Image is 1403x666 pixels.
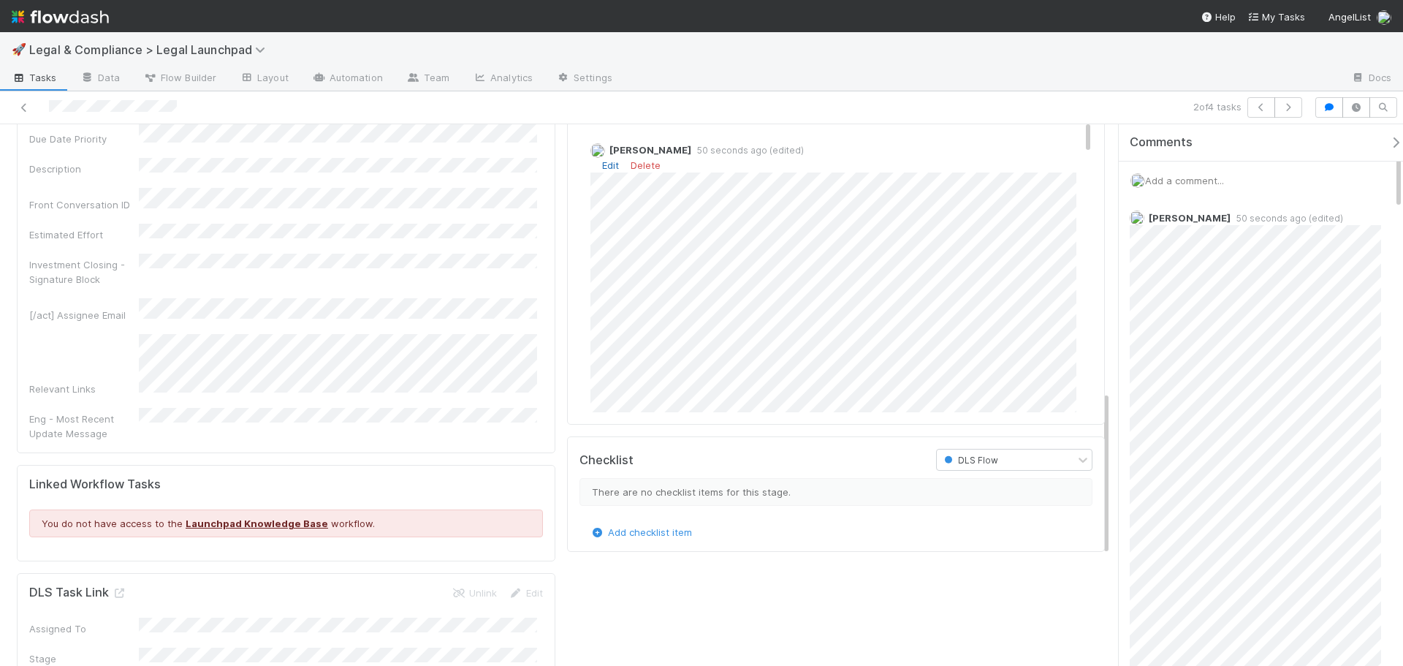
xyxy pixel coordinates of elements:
[1130,135,1193,150] span: Comments
[631,159,661,171] a: Delete
[29,132,139,146] div: Due Date Priority
[29,42,273,57] span: Legal & Compliance > Legal Launchpad
[590,143,605,158] img: avatar_ba76ddef-3fd0-4be4-9bc3-126ad567fcd5.png
[132,67,228,91] a: Flow Builder
[29,586,126,600] h5: DLS Task Link
[1145,175,1224,186] span: Add a comment...
[29,308,139,322] div: [/act] Assignee Email
[186,518,328,529] a: Launchpad Knowledge Base
[941,455,998,466] span: DLS Flow
[1328,11,1371,23] span: AngelList
[12,4,109,29] img: logo-inverted-e16ddd16eac7371096b0.svg
[29,651,139,666] div: Stage
[1130,173,1145,188] img: avatar_ba76ddef-3fd0-4be4-9bc3-126ad567fcd5.png
[1377,10,1391,25] img: avatar_ba76ddef-3fd0-4be4-9bc3-126ad567fcd5.png
[691,145,804,156] span: 50 seconds ago (edited)
[1149,212,1231,224] span: [PERSON_NAME]
[1201,10,1236,24] div: Help
[602,159,619,171] a: Edit
[1339,67,1403,91] a: Docs
[29,412,139,441] div: Eng - Most Recent Update Message
[590,526,692,538] a: Add checklist item
[1130,211,1144,225] img: avatar_ba76ddef-3fd0-4be4-9bc3-126ad567fcd5.png
[1247,11,1305,23] span: My Tasks
[1247,10,1305,24] a: My Tasks
[395,67,461,91] a: Team
[579,453,634,468] h5: Checklist
[29,162,139,176] div: Description
[29,477,543,492] h5: Linked Workflow Tasks
[12,43,26,56] span: 🚀
[143,70,216,85] span: Flow Builder
[29,197,139,212] div: Front Conversation ID
[461,67,544,91] a: Analytics
[509,587,543,599] a: Edit
[29,621,139,636] div: Assigned To
[29,382,139,396] div: Relevant Links
[69,67,132,91] a: Data
[579,478,1093,506] div: There are no checklist items for this stage.
[29,510,543,537] div: You do not have access to the workflow.
[1231,213,1343,224] span: 50 seconds ago (edited)
[609,144,691,156] span: [PERSON_NAME]
[12,70,57,85] span: Tasks
[544,67,624,91] a: Settings
[29,257,139,287] div: Investment Closing - Signature Block
[452,587,497,599] a: Unlink
[228,67,300,91] a: Layout
[29,227,139,242] div: Estimated Effort
[300,67,395,91] a: Automation
[1193,99,1242,114] span: 2 of 4 tasks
